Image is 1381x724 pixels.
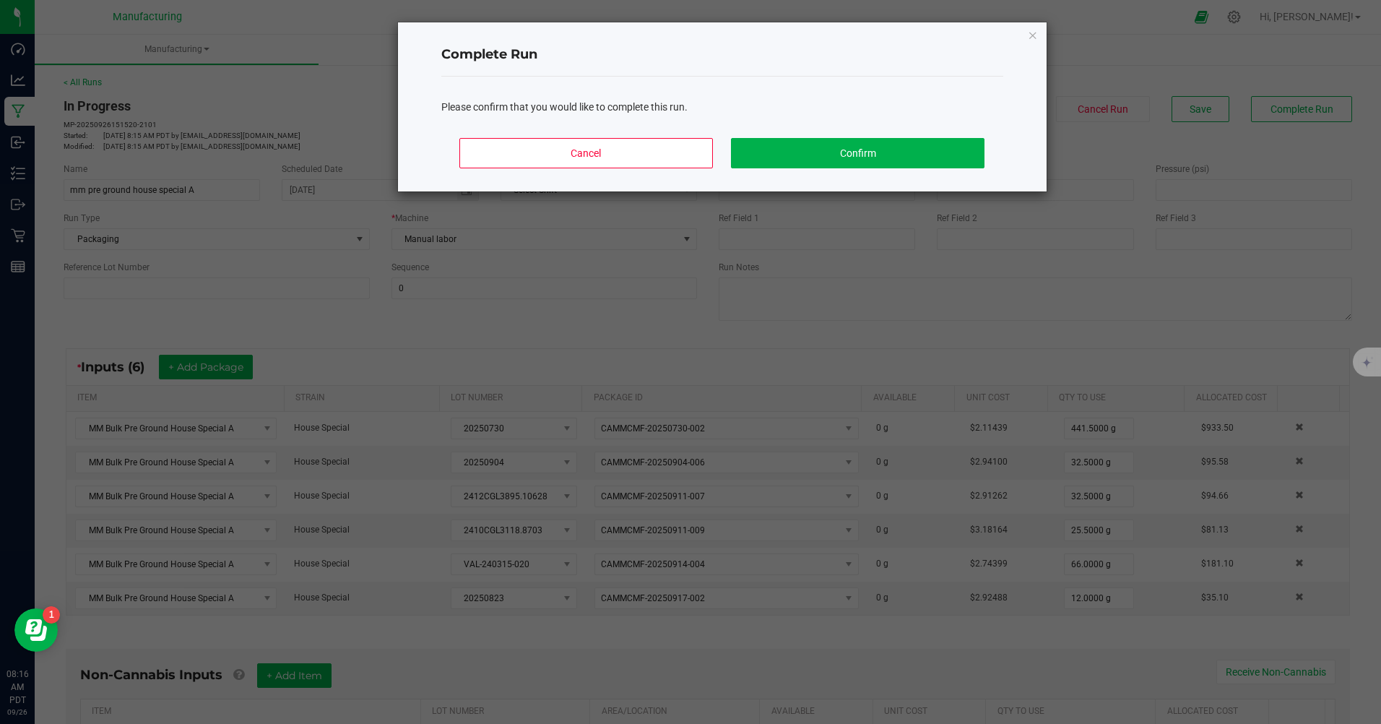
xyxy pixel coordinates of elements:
[441,46,1003,64] h4: Complete Run
[731,138,984,168] button: Confirm
[14,608,58,652] iframe: Resource center
[1028,26,1038,43] button: Close
[459,138,712,168] button: Cancel
[43,606,60,624] iframe: Resource center unread badge
[441,100,1003,115] div: Please confirm that you would like to complete this run.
